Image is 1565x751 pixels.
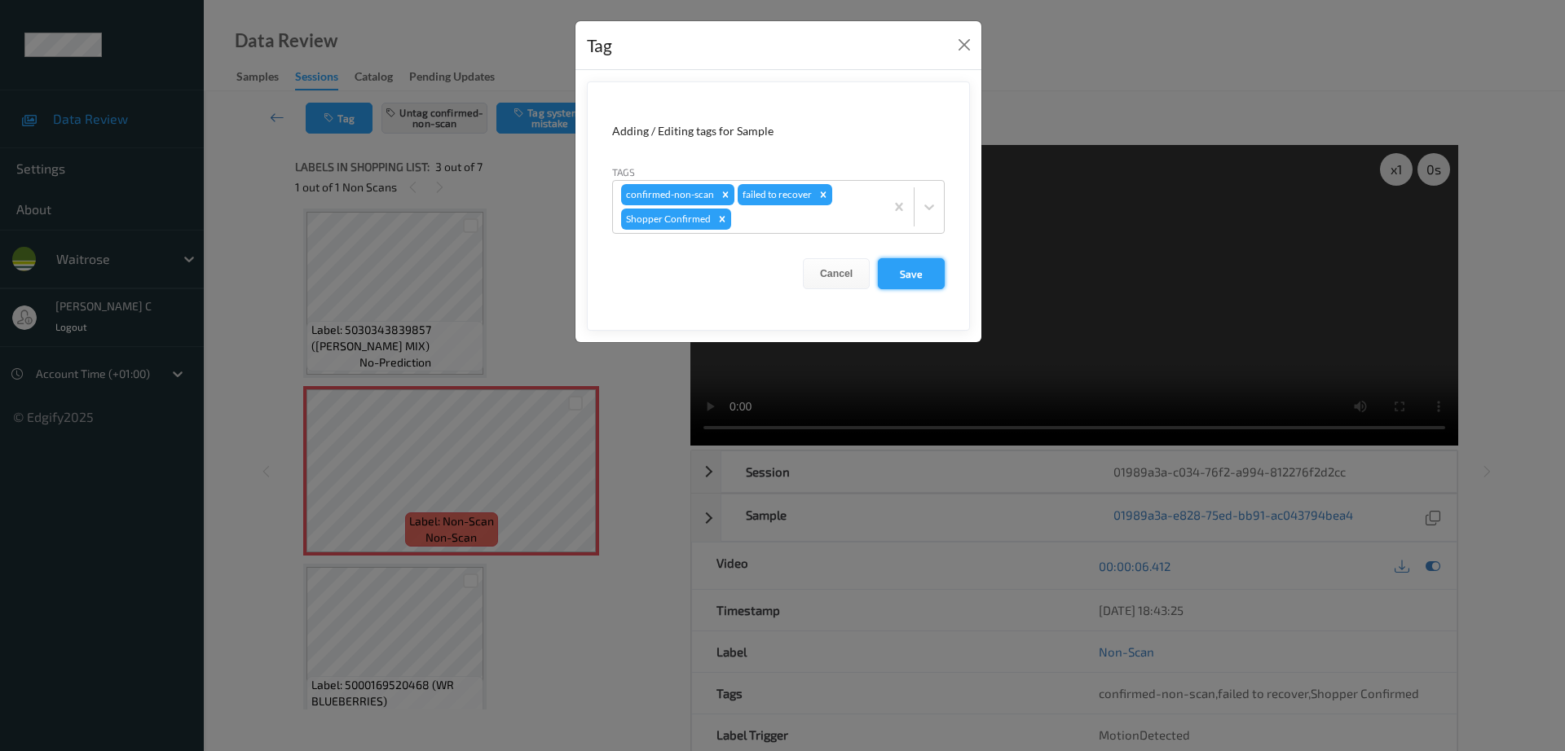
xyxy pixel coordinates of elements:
[612,123,945,139] div: Adding / Editing tags for Sample
[713,209,731,230] div: Remove Shopper Confirmed
[814,184,832,205] div: Remove failed to recover
[878,258,945,289] button: Save
[621,184,716,205] div: confirmed-non-scan
[612,165,635,179] label: Tags
[716,184,734,205] div: Remove confirmed-non-scan
[621,209,713,230] div: Shopper Confirmed
[953,33,976,56] button: Close
[587,33,612,59] div: Tag
[803,258,870,289] button: Cancel
[738,184,814,205] div: failed to recover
